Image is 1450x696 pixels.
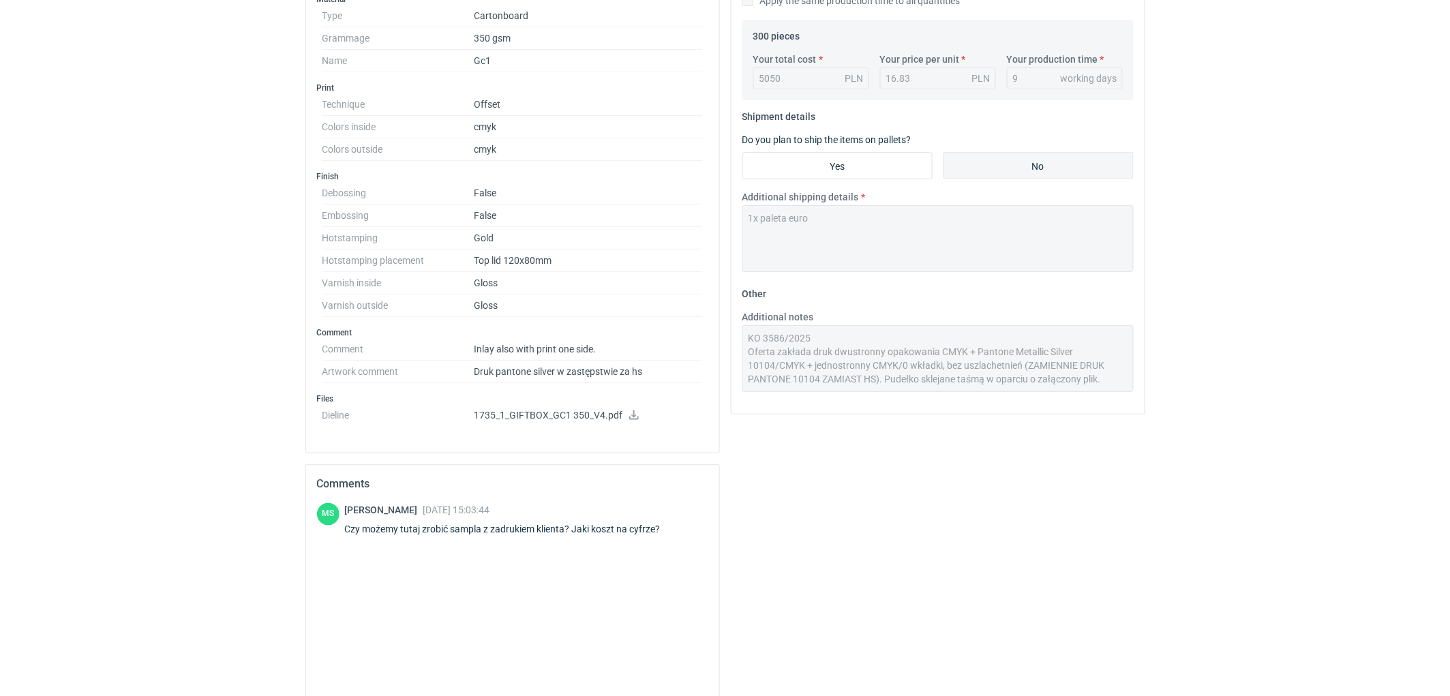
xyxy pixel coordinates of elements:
dd: cmyk [474,138,703,161]
dt: Embossing [322,205,474,227]
dt: Artwork comment [322,361,474,383]
dd: False [474,182,703,205]
dt: Type [322,5,474,27]
p: 1735_1_GIFTBOX_GC1 350_V4.pdf [474,410,703,422]
dt: Dieline [322,404,474,432]
dt: Varnish inside [322,272,474,294]
h3: Finish [317,171,708,182]
legend: Other [742,283,767,299]
dt: Name [322,50,474,72]
dd: Cartonboard [474,5,703,27]
figcaption: MS [317,503,339,526]
h3: Print [317,82,708,93]
dd: Top lid 120x80mm [474,249,703,272]
span: [DATE] 15:03:44 [423,504,490,515]
h3: Files [317,393,708,404]
textarea: KO 3586/2025 Oferta zakłada druk dwustronny opakowania CMYK + Pantone Metallic Silver 10104/CMYK ... [742,325,1134,392]
legend: Shipment details [742,106,816,122]
dd: Offset [474,93,703,116]
label: Your production time [1007,52,1098,66]
h2: Comments [317,476,708,492]
dd: Inlay also with print one side. [474,338,703,361]
dt: Debossing [322,182,474,205]
div: working days [1061,72,1117,85]
h3: Comment [317,327,708,338]
dd: Druk pantone silver w zastępstwie za hs [474,361,703,383]
legend: 300 pieces [753,25,800,42]
dt: Colors outside [322,138,474,161]
label: Your price per unit [880,52,960,66]
div: Czy możemy tutaj zrobić sampla z zadrukiem klienta? Jaki koszt na cyfrze? [345,522,677,536]
label: Do you plan to ship the items on pallets? [742,134,911,145]
div: PLN [972,72,991,85]
label: Additional shipping details [742,190,859,204]
label: Your total cost [753,52,817,66]
dt: Technique [322,93,474,116]
div: Maciej Sikora [317,503,339,526]
dd: Gold [474,227,703,249]
dt: Colors inside [322,116,474,138]
dd: False [474,205,703,227]
dd: cmyk [474,116,703,138]
dt: Varnish outside [322,294,474,317]
span: [PERSON_NAME] [345,504,423,515]
div: PLN [845,72,864,85]
label: Additional notes [742,310,814,324]
dd: 350 gsm [474,27,703,50]
dt: Hotstamping placement [322,249,474,272]
dd: Gc1 [474,50,703,72]
dd: Gloss [474,294,703,317]
textarea: 1x paleta euro [742,205,1134,272]
dt: Grammage [322,27,474,50]
dt: Comment [322,338,474,361]
dt: Hotstamping [322,227,474,249]
dd: Gloss [474,272,703,294]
